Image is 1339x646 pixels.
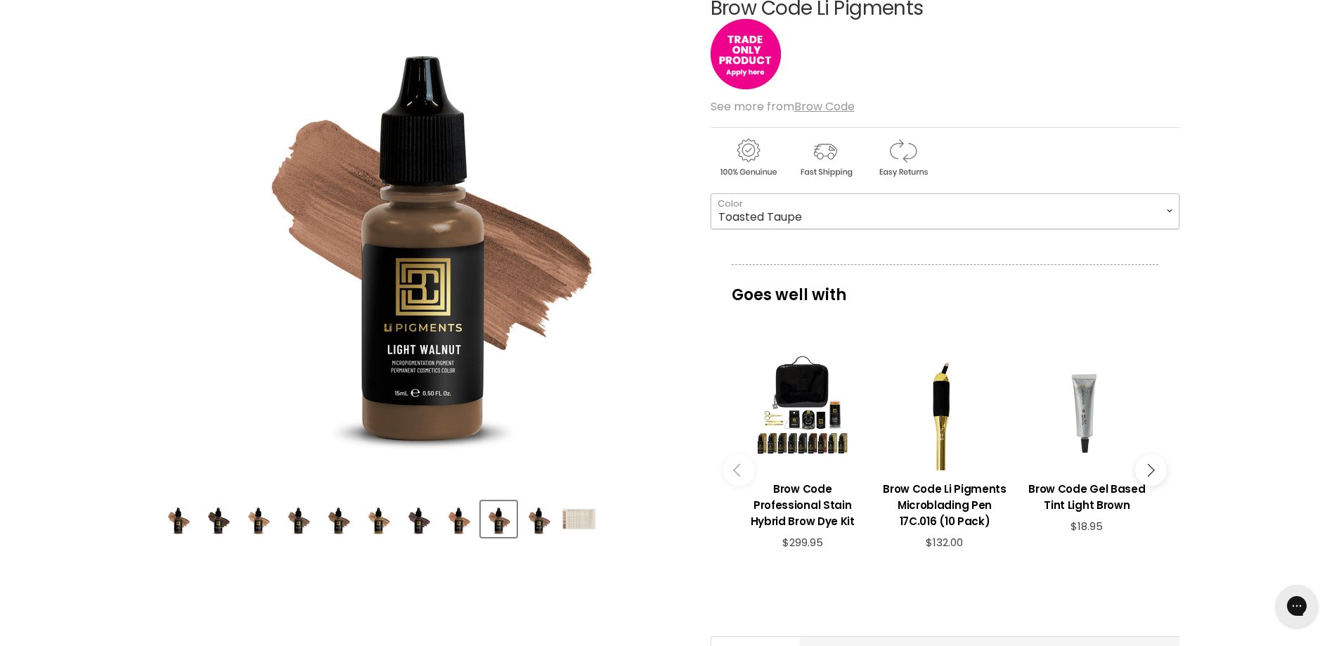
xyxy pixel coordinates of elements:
img: Brow Code Li Pigments [162,503,195,536]
img: Brow Code Li Pigments [322,503,355,536]
img: Brow Code Li Pigments [522,503,555,536]
button: Brow Code Li Pigments [401,501,436,537]
iframe: Gorgias live chat messenger [1269,580,1325,632]
img: Brow Code Li Pigments [242,503,275,536]
button: Brow Code Li Pigments [240,501,276,537]
button: Brow Code Li Pigments [481,501,517,537]
p: Goes well with [732,264,1158,311]
img: Brow Code Li Pigments [442,503,475,536]
img: shipping.gif [788,136,862,179]
img: Brow Code Li Pigments [362,503,395,536]
a: View product:Brow Code Professional Stain Hybrid Brow Dye Kit [739,470,867,536]
img: Brow Code Li Pigments [202,503,235,536]
img: Brow Code Li Pigments [562,509,595,529]
button: Brow Code Li Pigments [561,501,597,537]
div: Product thumbnails [158,497,687,537]
a: View product:Brow Code Gel Based Tint Light Brown [1023,470,1151,520]
a: Brow Code [794,98,855,115]
span: $132.00 [926,535,963,550]
button: Brow Code Li Pigments [521,501,557,537]
button: Brow Code Li Pigments [160,501,196,537]
button: Brow Code Li Pigments [321,501,356,537]
button: Brow Code Li Pigments [361,501,396,537]
span: $18.95 [1070,519,1103,534]
span: $299.95 [782,535,823,550]
span: See more from [711,98,855,115]
h3: Brow Code Professional Stain Hybrid Brow Dye Kit [739,481,867,529]
img: Brow Code Li Pigments [482,503,515,536]
img: returns.gif [865,136,940,179]
button: Brow Code Li Pigments [441,501,477,537]
h3: Brow Code Li Pigments Microblading Pen 17C.016 (10 Pack) [881,481,1009,529]
a: View product:Brow Code Li Pigments Microblading Pen 17C.016 (10 Pack) [881,470,1009,536]
img: Brow Code Li Pigments [402,503,435,536]
h3: Brow Code Gel Based Tint Light Brown [1023,481,1151,513]
img: Brow Code Li Pigments [282,503,315,536]
img: tradeonly_small.jpg [711,19,781,89]
button: Brow Code Li Pigments [280,501,316,537]
button: Brow Code Li Pigments [200,501,236,537]
img: genuine.gif [711,136,785,179]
